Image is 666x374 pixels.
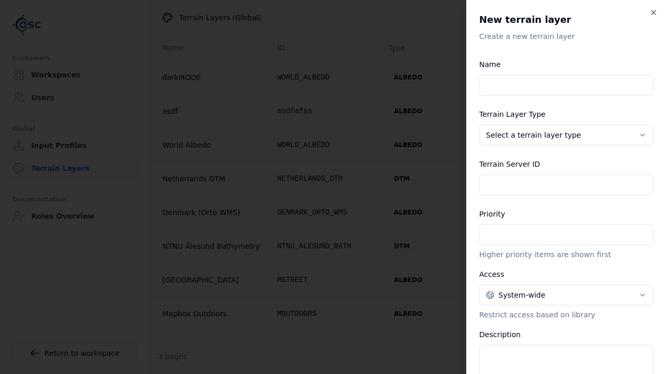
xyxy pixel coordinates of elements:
[479,12,654,27] h2: New terrain layer
[479,310,654,320] p: Restrict access based on library
[479,110,545,118] label: Terrain Layer Type
[479,210,505,218] label: Priority
[479,31,654,42] p: Create a new terrain layer
[479,160,540,168] label: Terrain Server ID
[479,60,501,69] label: Name
[479,330,521,339] label: Description
[479,249,654,260] p: Higher priority items are shown first
[479,270,504,278] label: Access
